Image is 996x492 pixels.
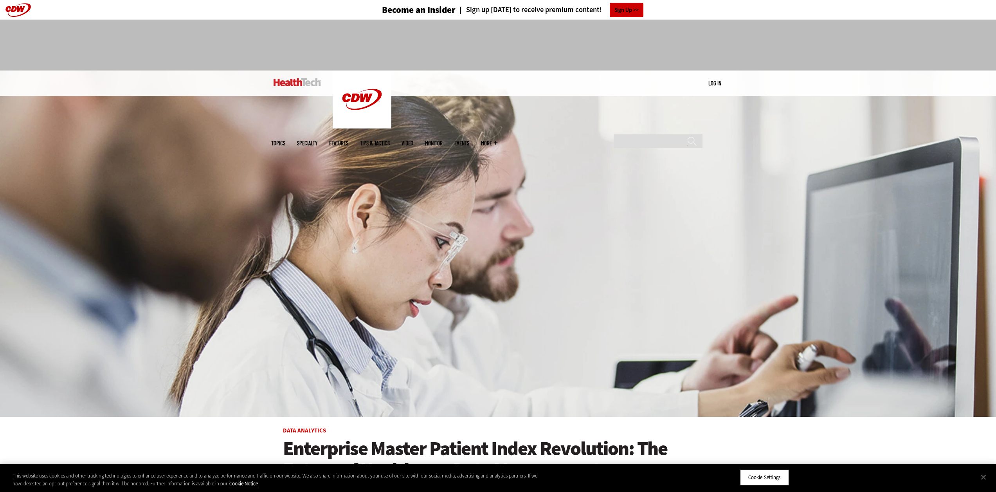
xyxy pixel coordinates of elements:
a: CDW [333,122,391,130]
h3: Become an Insider [382,5,456,14]
a: Enterprise Master Patient Index Revolution: The Future of Healthcare Data Management [283,438,713,481]
a: Become an Insider [353,5,456,14]
button: Close [975,468,992,486]
span: Topics [271,140,285,146]
a: Data Analytics [283,427,326,434]
a: Tips & Tactics [360,140,390,146]
div: User menu [708,79,721,87]
img: Home [274,78,321,86]
span: Specialty [297,140,317,146]
a: Sign up [DATE] to receive premium content! [456,6,602,14]
div: This website uses cookies and other tracking technologies to enhance user experience and to analy... [13,472,548,487]
a: Log in [708,80,721,87]
button: Cookie Settings [740,469,789,486]
a: MonITor [425,140,443,146]
span: More [481,140,497,146]
iframe: advertisement [356,27,641,63]
a: Events [454,140,469,146]
img: Home [333,71,391,128]
a: More information about your privacy [229,480,258,487]
a: Features [329,140,348,146]
a: Sign Up [610,3,643,17]
a: Video [402,140,413,146]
